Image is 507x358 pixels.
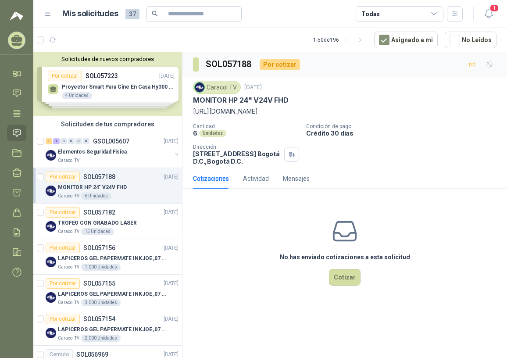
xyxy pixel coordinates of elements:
[193,150,281,165] p: [STREET_ADDRESS] Bogotá D.C. , Bogotá D.C.
[33,204,182,239] a: Por cotizarSOL057182[DATE] Company LogoTROFEO CON GRABADO LÁSERCaracol TV15 Unidades
[76,351,108,358] p: SOL056969
[46,314,80,324] div: Por cotizar
[125,9,139,19] span: 37
[199,130,226,137] div: Unidades
[46,136,180,164] a: 1 1 0 0 0 0 GSOL005607[DATE] Company LogoElementos Seguridad FisicaCaracol TV
[58,335,79,342] p: Caracol TV
[83,174,115,180] p: SOL057188
[374,32,438,48] button: Asignado a mi
[58,148,127,156] p: Elementos Seguridad Fisica
[46,138,52,144] div: 1
[81,299,121,306] div: 3.000 Unidades
[46,221,56,232] img: Company Logo
[33,275,182,310] a: Por cotizarSOL057155[DATE] Company LogoLAPICEROS GEL PAPERMATE INKJOE ,07 1 LOGO 1 TINTACaracol T...
[164,244,179,252] p: [DATE]
[46,207,80,218] div: Por cotizar
[489,4,499,12] span: 1
[33,310,182,346] a: Por cotizarSOL057154[DATE] Company LogoLAPICEROS GEL PAPERMATE INKJOE ,07 1 LOGO 1 TINTACaracol T...
[62,7,118,20] h1: Mis solicitudes
[58,290,167,298] p: LAPICEROS GEL PAPERMATE INKJOE ,07 1 LOGO 1 TINTA
[193,81,241,94] div: Caracol TV
[33,52,182,116] div: Solicitudes de nuevos compradoresPor cotizarSOL057223[DATE] Proyector Smart Para Cine En Casa Hy3...
[280,252,410,262] h3: No has enviado cotizaciones a esta solicitud
[306,123,503,129] p: Condición de pago
[58,193,79,200] p: Caracol TV
[46,328,56,338] img: Company Logo
[329,269,361,286] button: Cotizar
[83,209,115,215] p: SOL057182
[83,138,89,144] div: 0
[81,264,121,271] div: 1.000 Unidades
[37,56,179,62] button: Solicitudes de nuevos compradores
[46,186,56,196] img: Company Logo
[164,279,179,288] p: [DATE]
[164,137,179,146] p: [DATE]
[164,208,179,217] p: [DATE]
[46,150,56,161] img: Company Logo
[46,172,80,182] div: Por cotizar
[58,326,167,334] p: LAPICEROS GEL PAPERMATE INKJOE ,07 1 LOGO 1 TINTA
[53,138,60,144] div: 1
[164,173,179,181] p: [DATE]
[193,107,496,116] p: [URL][DOMAIN_NAME]
[193,144,281,150] p: Dirección
[313,33,367,47] div: 1 - 50 de 196
[58,157,79,164] p: Caracol TV
[58,254,167,263] p: LAPICEROS GEL PAPERMATE INKJOE ,07 1 LOGO 1 TINTA
[193,123,299,129] p: Cantidad
[58,219,137,227] p: TROFEO CON GRABADO LÁSER
[243,174,269,183] div: Actividad
[58,264,79,271] p: Caracol TV
[33,168,182,204] a: Por cotizarSOL057188[DATE] Company LogoMONITOR HP 24" V24V FHDCaracol TV6 Unidades
[445,32,496,48] button: No Leídos
[46,278,80,289] div: Por cotizar
[193,174,229,183] div: Cotizaciones
[61,138,67,144] div: 0
[244,83,262,92] p: [DATE]
[81,193,111,200] div: 6 Unidades
[46,257,56,267] img: Company Logo
[152,11,158,17] span: search
[58,299,79,306] p: Caracol TV
[33,239,182,275] a: Por cotizarSOL057156[DATE] Company LogoLAPICEROS GEL PAPERMATE INKJOE ,07 1 LOGO 1 TINTACaracol T...
[260,59,300,70] div: Por cotizar
[206,57,253,71] h3: SOL057188
[81,335,121,342] div: 2.000 Unidades
[81,228,114,235] div: 15 Unidades
[283,174,310,183] div: Mensajes
[46,243,80,253] div: Por cotizar
[93,138,129,144] p: GSOL005607
[75,138,82,144] div: 0
[58,183,127,192] p: MONITOR HP 24" V24V FHD
[46,292,56,303] img: Company Logo
[306,129,503,137] p: Crédito 30 días
[10,11,23,21] img: Logo peakr
[83,316,115,322] p: SOL057154
[58,228,79,235] p: Caracol TV
[193,96,289,105] p: MONITOR HP 24" V24V FHD
[83,245,115,251] p: SOL057156
[193,129,197,137] p: 6
[68,138,75,144] div: 0
[33,116,182,132] div: Solicitudes de tus compradores
[195,82,204,92] img: Company Logo
[361,9,380,19] div: Todas
[164,315,179,323] p: [DATE]
[83,280,115,286] p: SOL057155
[481,6,496,22] button: 1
